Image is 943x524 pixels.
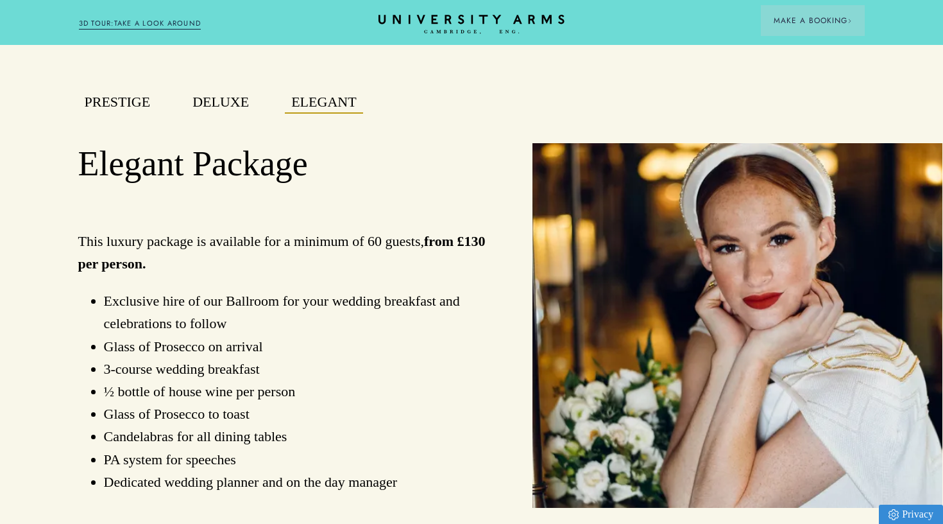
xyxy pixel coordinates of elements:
button: Elegant [285,91,362,114]
img: Arrow icon [847,19,852,23]
span: Make a Booking [774,15,852,26]
button: Deluxe [186,91,255,114]
li: Candelabras for all dining tables [104,425,488,448]
li: Glass of Prosecco on arrival [104,335,488,358]
a: Privacy [879,505,943,524]
p: This luxury package is available for a minimum of 60 guests, [78,230,488,275]
img: image-4ec4e284b1de43e65d97ff6cdc8a13595750c4b9-4236x6581-jpg [532,143,942,508]
li: 3-course wedding breakfast [104,358,488,380]
li: ½ bottle of house wine per person [104,380,488,403]
a: 3D TOUR:TAKE A LOOK AROUND [79,18,201,30]
h2: Elegant Package [78,143,488,186]
li: Glass of Prosecco to toast [104,403,488,425]
img: Privacy [888,509,899,520]
li: Exclusive hire of our Ballroom for your wedding breakfast and celebrations to follow [104,290,488,335]
button: Prestige [78,91,157,114]
li: Dedicated wedding planner and on the day manager [104,471,488,493]
li: PA system for speeches [104,448,488,471]
button: Make a BookingArrow icon [761,5,865,36]
a: Home [378,15,565,35]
